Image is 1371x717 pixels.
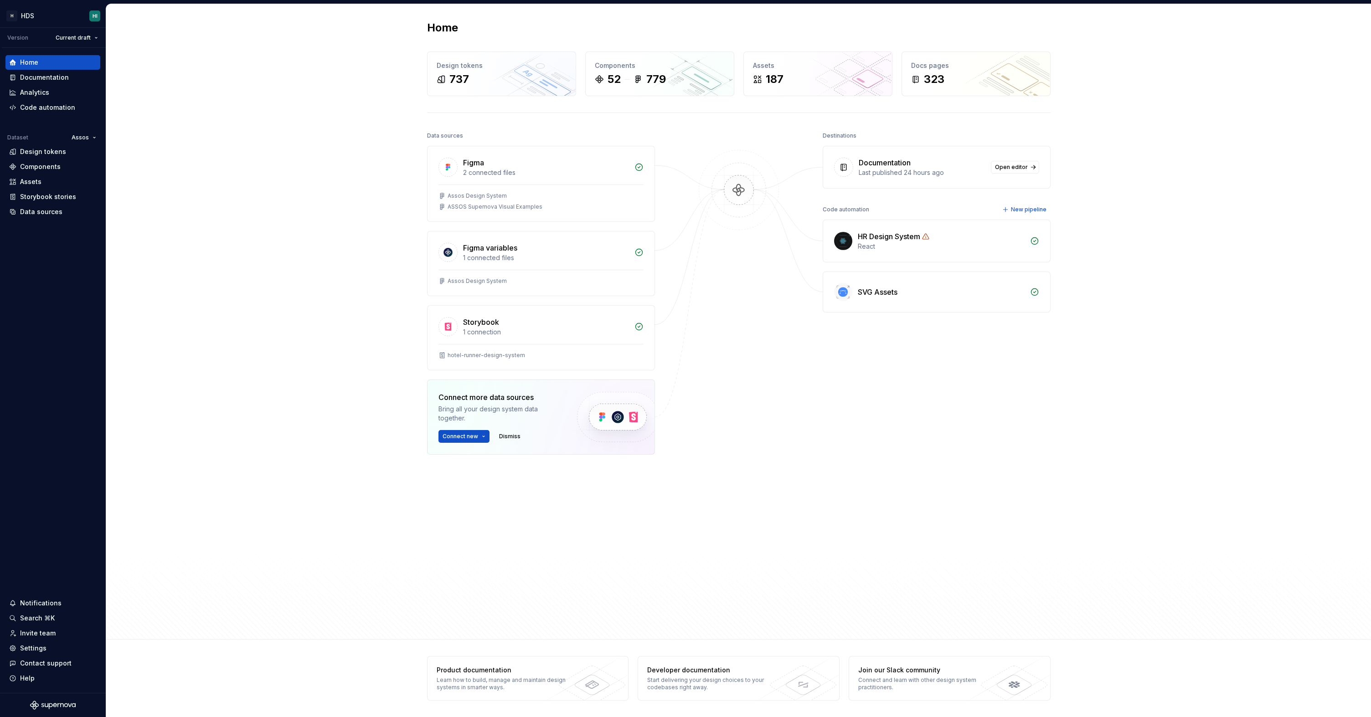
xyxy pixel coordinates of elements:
button: Search ⌘K [5,611,100,625]
div: ASSOS Supernova Visual Examples [448,203,542,210]
div: Figma [463,157,484,168]
div: Last published 24 hours ago [859,168,985,177]
div: Components [20,162,61,171]
h2: Home [427,20,458,35]
div: Connect and learn with other design system practitioners. [858,676,991,691]
button: Dismiss [495,430,525,443]
button: Assos [67,131,100,144]
div: Notifications [20,599,62,608]
a: Invite team [5,626,100,640]
div: Bring all your design system data together. [438,405,562,423]
div: Contact support [20,659,72,668]
a: Figma2 connected filesAssos Design SystemASSOS Supernova Visual Examples [427,146,655,222]
a: Design tokens [5,144,100,159]
div: Code automation [20,103,75,112]
div: Code automation [823,203,869,216]
div: Data sources [427,129,463,142]
a: Documentation [5,70,100,85]
div: Docs pages [911,61,1041,70]
div: 323 [924,72,944,87]
a: Storybook1 connectionhotel-runner-design-system [427,305,655,370]
a: Figma variables1 connected filesAssos Design System [427,231,655,296]
a: Product documentationLearn how to build, manage and maintain design systems in smarter ways. [427,656,629,701]
button: Help [5,671,100,686]
div: Figma variables [463,242,517,253]
div: HDS [21,11,34,20]
div: Home [20,58,38,67]
button: Contact support [5,656,100,671]
a: Assets187 [743,51,892,96]
a: Developer documentationStart delivering your design choices to your codebases right away. [638,656,840,701]
div: Join our Slack community [858,666,991,675]
div: Design tokens [20,147,66,156]
div: Settings [20,644,46,653]
div: 2 connected files [463,168,629,177]
span: Dismiss [499,433,521,440]
svg: Supernova Logo [30,701,76,710]
a: Home [5,55,100,70]
div: HR Design System [858,231,920,242]
button: Current draft [52,31,102,44]
a: Components52779 [585,51,734,96]
div: 1 connection [463,328,629,337]
div: HI [93,12,98,20]
span: Current draft [56,34,91,41]
a: Design tokens737 [427,51,576,96]
div: Data sources [20,207,62,216]
div: Analytics [20,88,49,97]
a: Join our Slack communityConnect and learn with other design system practitioners. [849,656,1051,701]
div: Documentation [20,73,69,82]
div: Version [7,34,28,41]
div: Connect more data sources [438,392,562,403]
a: Analytics [5,85,100,100]
button: Notifications [5,596,100,610]
a: Open editor [991,161,1039,174]
div: 52 [608,72,621,87]
div: Storybook [463,317,499,328]
a: Settings [5,641,100,656]
div: Destinations [823,129,856,142]
div: SVG Assets [858,287,897,297]
div: Assos Design System [448,192,507,200]
div: Design tokens [437,61,567,70]
div: Assets [20,177,41,186]
a: Components [5,159,100,174]
a: Code automation [5,100,100,115]
div: Storybook stories [20,192,76,201]
div: Documentation [859,157,911,168]
div: 1 connected files [463,253,629,262]
div: 737 [449,72,469,87]
div: Start delivering your design choices to your codebases right away. [647,676,780,691]
div: 187 [766,72,783,87]
a: Assets [5,174,100,189]
a: Storybook stories [5,189,100,204]
div: Search ⌘K [20,614,55,623]
button: Connect new [438,430,490,443]
div: hotel-runner-design-system [448,352,525,359]
span: New pipeline [1011,206,1046,213]
div: Help [20,674,35,683]
button: HHDSHI [2,6,104,26]
div: Learn how to build, manage and maintain design systems in smarter ways. [437,676,569,691]
span: Assos [72,134,89,141]
div: Assets [753,61,883,70]
div: Dataset [7,134,28,141]
div: Developer documentation [647,666,780,675]
button: New pipeline [1000,203,1051,216]
span: Open editor [995,164,1028,171]
div: Components [595,61,725,70]
div: React [858,242,1025,251]
span: Connect new [443,433,478,440]
div: Product documentation [437,666,569,675]
a: Docs pages323 [902,51,1051,96]
div: H [6,10,17,21]
div: 779 [646,72,666,87]
a: Data sources [5,205,100,219]
div: Assos Design System [448,277,507,285]
div: Invite team [20,629,56,638]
